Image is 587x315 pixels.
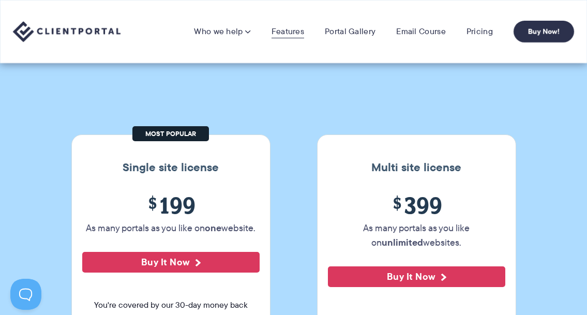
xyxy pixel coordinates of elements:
iframe: Toggle Customer Support [10,279,41,310]
a: Email Course [396,26,446,37]
h3: Single site license [82,161,260,174]
p: As many portals as you like on website. [82,221,260,235]
h3: Multi site license [328,161,505,174]
strong: unlimited [382,235,423,249]
button: Buy It Now [328,266,505,287]
button: Buy It Now [82,252,260,273]
p: As many portals as you like on websites. [328,221,505,250]
a: Buy Now! [514,21,574,42]
a: Portal Gallery [325,26,375,37]
span: 199 [82,192,260,218]
a: Features [272,26,304,37]
span: 399 [328,192,505,218]
a: Who we help [194,26,250,37]
a: Pricing [466,26,493,37]
strong: one [205,221,221,235]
